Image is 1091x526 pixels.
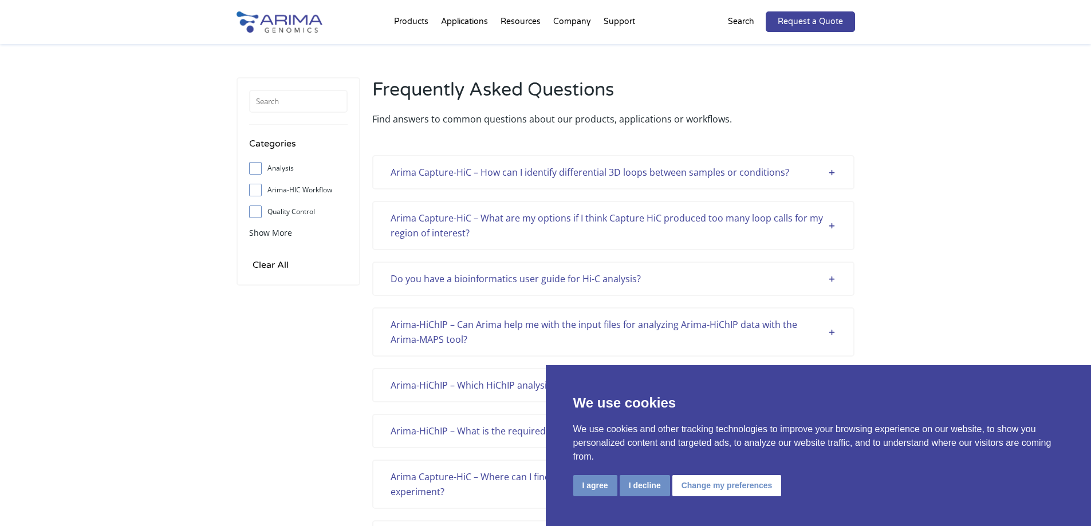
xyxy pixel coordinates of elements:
div: Arima-HiChIP – Which HiChIP analysis software does Arima support? [391,378,836,393]
div: Arima-HiChIP – What is the required sequencing depth for my Arima HiChIP libraries? [391,424,836,438]
label: Arima-HIC Workflow [249,181,348,199]
span: Show More [249,227,292,238]
button: I decline [620,475,670,496]
img: Arima-Genomics-logo [237,11,322,33]
div: Arima Capture-HiC – What are my options if I think Capture HiC produced too many loop calls for m... [391,211,836,240]
button: I agree [573,475,617,496]
div: Do you have a bioinformatics user guide for Hi-C analysis? [391,271,836,286]
p: Find answers to common questions about our products, applications or workflows. [372,112,854,126]
input: Clear All [249,257,292,273]
button: Change my preferences [672,475,782,496]
label: Quality Control [249,203,348,220]
div: Arima Capture-HiC – Where can I find the baitmap and fragment file for my Arima Capture-HiC exper... [391,469,836,499]
h4: Categories [249,136,348,160]
div: Arima Capture-HiC – How can I identify differential 3D loops between samples or conditions? [391,165,836,180]
p: We use cookies and other tracking technologies to improve your browsing experience on our website... [573,422,1064,464]
a: Request a Quote [766,11,855,32]
p: Search [728,14,754,29]
input: Search [249,90,348,113]
div: Arima-HiChIP – Can Arima help me with the input files for analyzing Arima-HiChIP data with the Ar... [391,317,836,347]
label: Analysis [249,160,348,177]
p: We use cookies [573,393,1064,413]
h2: Frequently Asked Questions [372,77,854,112]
